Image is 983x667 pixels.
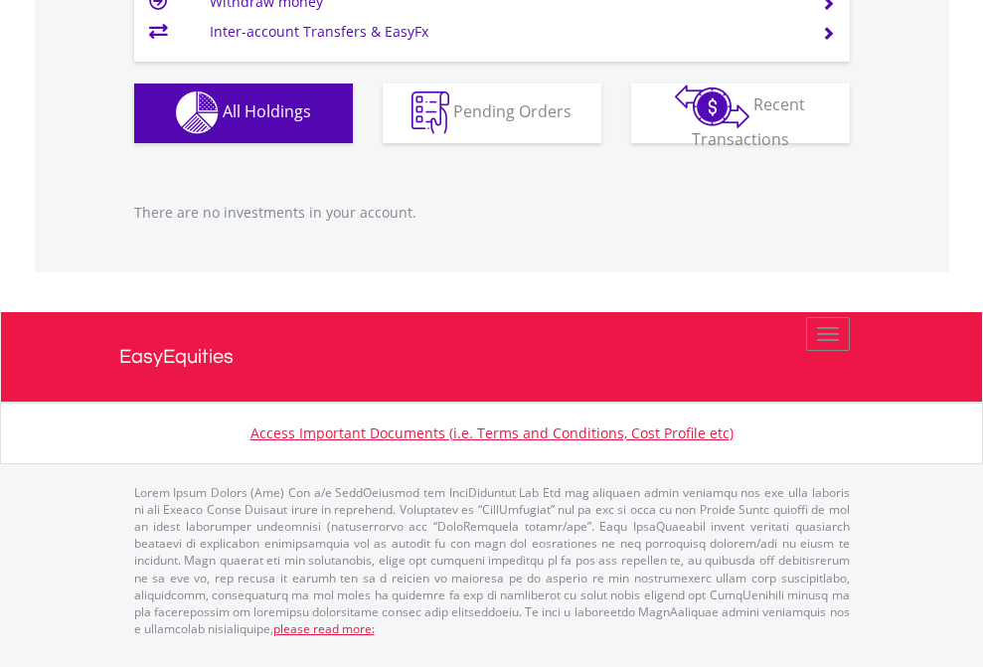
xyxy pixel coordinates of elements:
p: Lorem Ipsum Dolors (Ame) Con a/e SeddOeiusmod tem InciDiduntut Lab Etd mag aliquaen admin veniamq... [134,484,850,637]
a: please read more: [273,620,375,637]
a: Access Important Documents (i.e. Terms and Conditions, Cost Profile etc) [250,423,734,442]
button: Pending Orders [383,83,601,143]
img: holdings-wht.png [176,91,219,134]
td: Inter-account Transfers & EasyFx [210,17,797,47]
img: pending_instructions-wht.png [411,91,449,134]
span: Recent Transactions [692,93,806,150]
button: All Holdings [134,83,353,143]
span: Pending Orders [453,100,572,122]
img: transactions-zar-wht.png [675,84,749,128]
p: There are no investments in your account. [134,203,850,223]
a: EasyEquities [119,312,865,402]
button: Recent Transactions [631,83,850,143]
span: All Holdings [223,100,311,122]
